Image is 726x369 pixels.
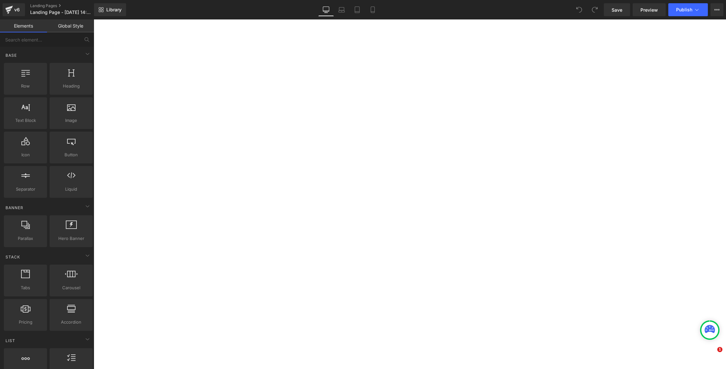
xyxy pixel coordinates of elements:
span: List [5,338,16,344]
span: Pricing [6,319,45,326]
a: Mobile [365,3,381,16]
button: Publish [668,3,708,16]
a: Desktop [318,3,334,16]
span: Image [52,117,91,124]
span: 1 [717,347,722,352]
span: Icon [6,151,45,158]
span: Carousel [52,284,91,291]
iframe: Intercom live chat [704,347,720,363]
span: Tabs [6,284,45,291]
span: Parallax [6,235,45,242]
span: Row [6,83,45,89]
a: Laptop [334,3,349,16]
span: Stack [5,254,21,260]
span: Liquid [52,186,91,193]
span: Button [52,151,91,158]
button: More [710,3,723,16]
a: Landing Pages [30,3,105,8]
span: Hero Banner [52,235,91,242]
span: Landing Page - [DATE] 14:09:48 [30,10,92,15]
span: Base [5,52,18,58]
span: Publish [676,7,692,12]
span: Accordion [52,319,91,326]
span: Banner [5,205,24,211]
span: Text Block [6,117,45,124]
button: Redo [588,3,601,16]
span: Library [106,7,122,13]
span: Separator [6,186,45,193]
a: Tablet [349,3,365,16]
a: New Library [94,3,126,16]
a: v6 [3,3,25,16]
button: Undo [573,3,586,16]
span: Preview [640,6,658,13]
div: v6 [13,6,21,14]
span: Save [612,6,622,13]
a: Preview [633,3,666,16]
a: Global Style [47,19,94,32]
span: Heading [52,83,91,89]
